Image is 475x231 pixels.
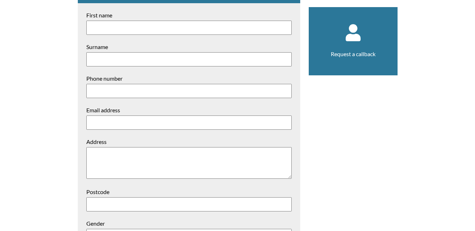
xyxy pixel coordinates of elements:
label: Phone number [86,75,292,82]
label: Postcode [86,188,292,195]
label: Surname [86,43,292,50]
label: Email address [86,107,292,113]
label: Gender [86,220,292,227]
label: Address [86,138,292,145]
label: First name [86,12,292,18]
a: Request a callback [331,50,376,57]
